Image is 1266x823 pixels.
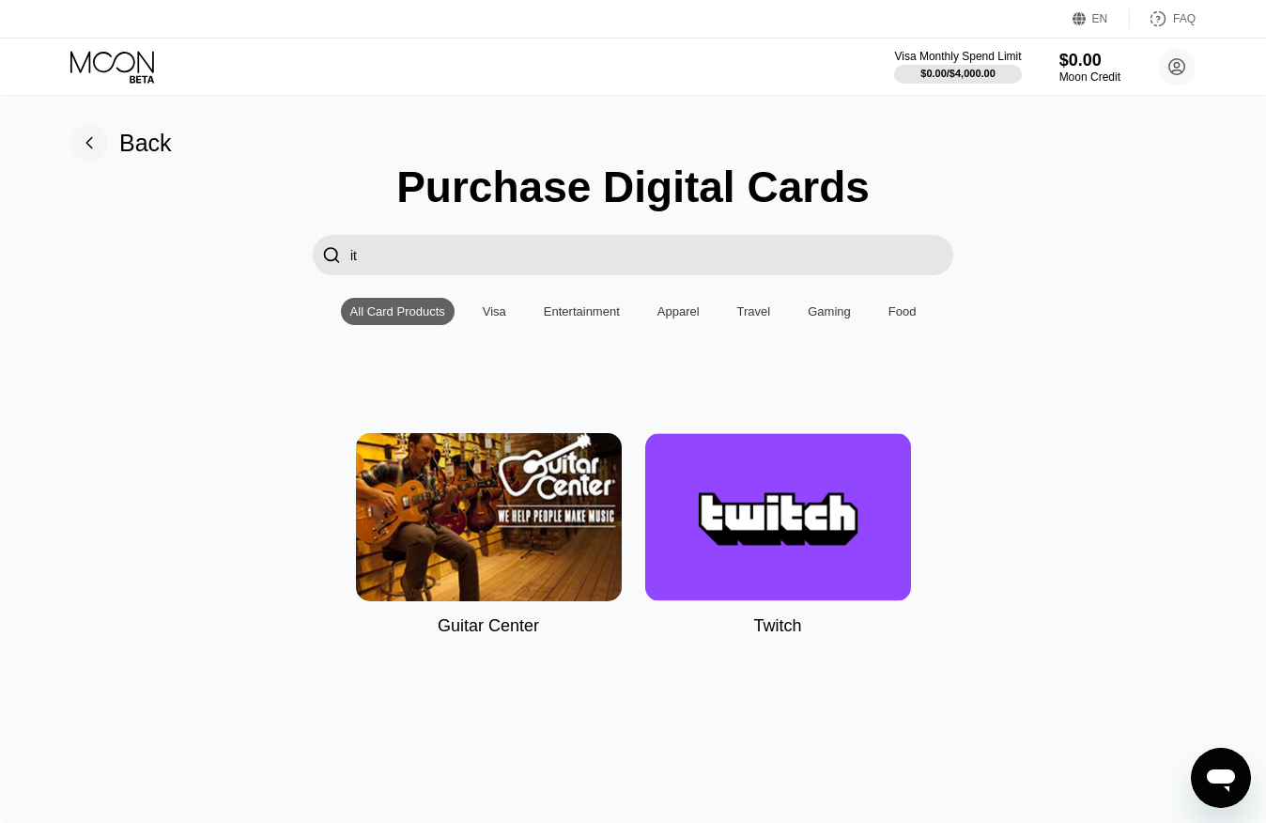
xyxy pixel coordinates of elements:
input: Search card products [350,235,953,275]
div: Back [70,124,172,162]
div: EN [1092,12,1108,25]
div: Gaming [798,298,860,325]
div: Travel [728,298,780,325]
div: All Card Products [350,304,445,318]
div: FAQ [1130,9,1196,28]
div: Moon Credit [1059,70,1120,84]
div: $0.00Moon Credit [1059,51,1120,84]
div: Travel [737,304,771,318]
div: Purchase Digital Cards [396,162,870,212]
div: Entertainment [534,298,629,325]
div:  [322,244,341,266]
div:  [313,235,350,275]
div: Gaming [808,304,851,318]
div: FAQ [1173,12,1196,25]
div: Apparel [657,304,700,318]
div: All Card Products [341,298,455,325]
div: $0.00 / $4,000.00 [920,68,996,79]
div: Visa [483,304,506,318]
div: Back [119,130,172,157]
div: Guitar Center [438,616,539,636]
iframe: Button to launch messaging window [1191,748,1251,808]
div: Twitch [753,616,801,636]
div: $0.00 [1059,51,1120,70]
div: EN [1073,9,1130,28]
div: Entertainment [544,304,620,318]
div: Visa [473,298,516,325]
div: Food [888,304,917,318]
div: Visa Monthly Spend Limit [894,50,1021,63]
div: Food [879,298,926,325]
div: Visa Monthly Spend Limit$0.00/$4,000.00 [894,50,1021,84]
div: Apparel [648,298,709,325]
